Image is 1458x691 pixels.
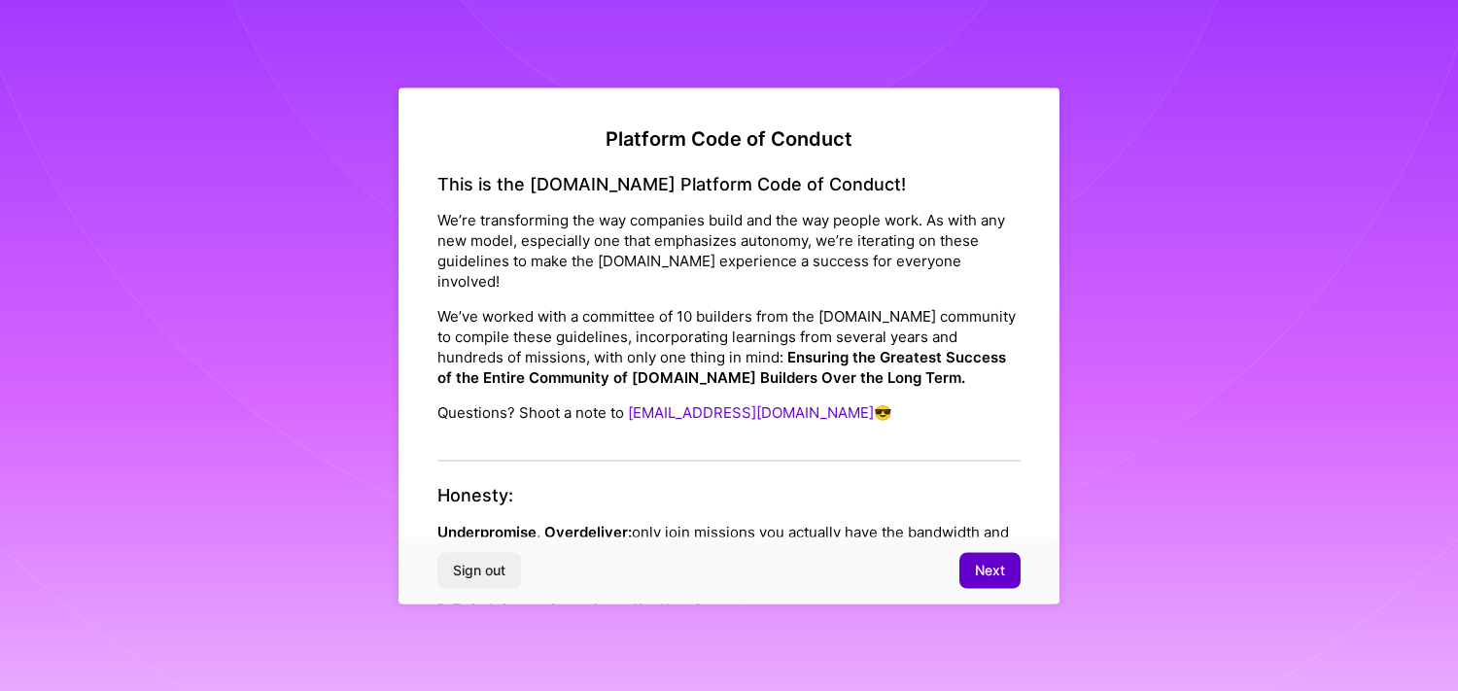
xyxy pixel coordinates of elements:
[437,553,521,588] button: Sign out
[437,306,1021,388] p: We’ve worked with a committee of 10 builders from the [DOMAIN_NAME] community to compile these gu...
[437,521,1021,582] p: only join missions you actually have the bandwidth and are qualified for. This might mean turning...
[453,561,505,580] span: Sign out
[437,126,1021,150] h2: Platform Code of Conduct
[975,561,1005,580] span: Next
[437,173,1021,194] h4: This is the [DOMAIN_NAME] Platform Code of Conduct!
[437,348,1006,387] strong: Ensuring the Greatest Success of the Entire Community of [DOMAIN_NAME] Builders Over the Long Term.
[628,403,874,422] a: [EMAIL_ADDRESS][DOMAIN_NAME]
[959,553,1021,588] button: Next
[437,210,1021,292] p: We’re transforming the way companies build and the way people work. As with any new model, especi...
[437,522,632,540] strong: Underpromise, Overdeliver:
[437,485,1021,506] h4: Honesty:
[437,402,1021,423] p: Questions? Shoot a note to 😎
